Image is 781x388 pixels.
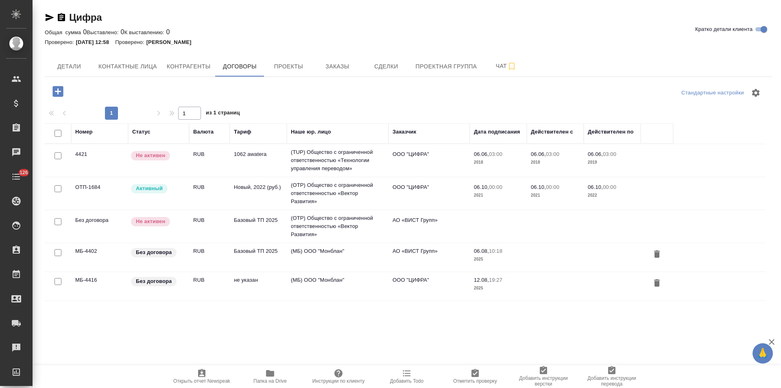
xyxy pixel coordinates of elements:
[650,276,664,291] button: Удалить
[136,184,163,193] p: Активный
[474,128,520,136] div: Дата подписания
[489,248,502,254] p: 10:18
[50,61,89,72] span: Детали
[588,158,637,167] p: 2019
[474,158,523,167] p: 2018
[695,25,753,33] span: Кратко детали клиента
[415,61,477,72] span: Проектная группа
[756,345,770,362] span: 🙏
[474,191,523,199] p: 2021
[71,146,128,175] td: 4421
[47,83,69,100] button: Добавить договор
[189,272,230,300] td: RUB
[679,87,746,99] div: split button
[393,276,466,284] p: ООО "ЦИФРА"
[287,272,388,300] td: (МБ) ООО "Монблан"
[531,191,580,199] p: 2021
[393,247,466,255] p: АО «ВИСТ Групп»
[746,83,766,103] span: Настроить таблицу
[15,169,33,177] span: 126
[136,151,165,160] p: Не активен
[287,210,388,243] td: (OTP) Общество с ограниченной ответственностью «Вектор Развития»
[230,212,287,241] td: Базовый ТП 2025
[588,151,603,157] p: 06.06,
[603,151,616,157] p: 03:00
[115,39,146,45] p: Проверено:
[76,39,116,45] p: [DATE] 12:58
[71,272,128,300] td: МБ-4416
[98,61,157,72] span: Контактные лица
[486,61,526,71] span: Чат
[2,167,31,187] a: 126
[189,179,230,208] td: RUB
[287,144,388,177] td: (TUP) Общество с ограниченной ответственностью «Технологии управления переводом»
[393,128,416,136] div: Заказчик
[588,191,637,199] p: 2022
[167,61,211,72] span: Контрагенты
[603,184,616,190] p: 00:00
[367,61,406,72] span: Сделки
[588,184,603,190] p: 06.10,
[45,29,83,35] p: Общая сумма
[489,151,502,157] p: 03:00
[69,12,102,23] a: Цифра
[753,343,773,364] button: 🙏
[132,128,151,136] div: Статус
[531,128,573,136] div: Действителен с
[531,184,546,190] p: 06.10,
[531,158,580,167] p: 2018
[474,284,523,292] p: 2025
[71,179,128,208] td: ОТП-1684
[650,247,664,262] button: Удалить
[193,128,214,136] div: Валюта
[57,13,66,22] button: Скопировать ссылку
[136,248,172,256] p: Без договора
[230,243,287,272] td: Базовый ТП 2025
[474,184,489,190] p: 06.10,
[546,184,559,190] p: 00:00
[206,108,240,120] span: из 1 страниц
[87,29,120,35] p: Выставлено:
[474,255,523,263] p: 2025
[230,146,287,175] td: 1062 awatera
[269,61,308,72] span: Проекты
[71,212,128,241] td: Без договора
[220,61,259,72] span: Договоры
[189,243,230,272] td: RUB
[531,151,546,157] p: 06.06,
[230,272,287,300] td: не указан
[291,128,331,136] div: Наше юр. лицо
[588,128,633,136] div: Действителен по
[489,277,502,283] p: 19:27
[489,184,502,190] p: 00:00
[234,128,251,136] div: Тариф
[45,27,772,37] div: 0 0 0
[189,212,230,241] td: RUB
[393,216,466,224] p: АО «ВИСТ Групп»
[45,13,55,22] button: Скопировать ссылку для ЯМессенджера
[474,277,489,283] p: 12.08,
[189,146,230,175] td: RUB
[124,29,166,35] p: К выставлению:
[287,243,388,272] td: (МБ) ООО "Монблан"
[474,248,489,254] p: 06.08,
[45,39,76,45] p: Проверено:
[474,151,489,157] p: 06.06,
[546,151,559,157] p: 03:00
[393,183,466,191] p: ООО "ЦИФРА"
[146,39,198,45] p: [PERSON_NAME]
[136,217,165,226] p: Не активен
[393,150,466,158] p: ООО "ЦИФРА"
[71,243,128,272] td: МБ-4402
[136,277,172,285] p: Без договора
[287,177,388,210] td: (OTP) Общество с ограниченной ответственностью «Вектор Развития»
[318,61,357,72] span: Заказы
[75,128,93,136] div: Номер
[230,179,287,208] td: Новый, 2022 (руб.)
[507,61,517,71] svg: Подписаться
